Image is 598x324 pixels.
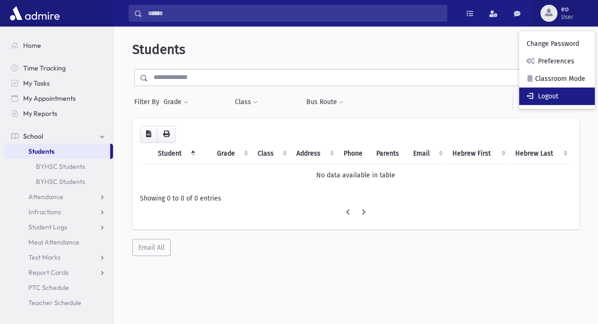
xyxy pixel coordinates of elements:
button: Email All [132,239,171,256]
th: Hebrew Last: activate to sort column ascending [509,143,572,165]
th: Class: activate to sort column ascending [252,143,291,165]
a: Change Password [519,35,595,53]
span: User [561,13,573,21]
span: Home [23,41,41,50]
span: My Reports [23,109,57,118]
a: Attendance [4,189,113,204]
th: Phone [338,143,371,165]
a: Meal Attendance [4,235,113,250]
span: eo [561,6,573,13]
a: Teacher Schedule [4,295,113,310]
span: Infractions [28,208,61,216]
a: My Appointments [4,91,113,106]
a: Logout [519,88,595,105]
th: Student: activate to sort column descending [152,143,199,165]
button: Bus Route [306,94,344,111]
a: BYHSC Students [4,159,113,174]
button: Print [157,126,176,143]
span: Filter By [134,97,163,107]
span: Report Cards [28,268,69,277]
a: Report Cards [4,265,113,280]
a: School [4,129,113,144]
a: PTC Schedule [4,280,113,295]
th: Hebrew First: activate to sort column ascending [447,143,510,165]
a: Test Marks [4,250,113,265]
span: Time Tracking [23,64,66,72]
button: CSV [140,126,157,143]
td: No data available in table [140,164,572,186]
span: Student Logs [28,223,67,231]
span: My Appointments [23,94,76,103]
th: Address: activate to sort column ascending [291,143,338,165]
th: Grade: activate to sort column ascending [211,143,252,165]
th: Parents [371,143,407,165]
span: Meal Attendance [28,238,79,246]
div: Showing 0 to 0 of 0 entries [140,193,572,203]
a: Students [4,144,110,159]
span: Students [28,147,54,156]
input: Search [142,5,447,22]
span: PTC Schedule [28,283,69,292]
span: My Tasks [23,79,50,88]
a: Infractions [4,204,113,219]
span: Students [132,42,185,57]
button: Grade [163,94,188,111]
a: Preferences [519,53,595,70]
button: Class [234,94,258,111]
a: Student Logs [4,219,113,235]
a: Classroom Mode [519,70,595,88]
a: My Reports [4,106,113,121]
span: Attendance [28,193,63,201]
th: Email: activate to sort column ascending [407,143,447,165]
a: Home [4,38,113,53]
span: Teacher Schedule [28,298,81,307]
img: AdmirePro [8,4,62,23]
a: BYHSC Students [4,174,113,189]
a: Time Tracking [4,61,113,76]
span: Test Marks [28,253,61,262]
a: My Tasks [4,76,113,91]
span: School [23,132,43,140]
